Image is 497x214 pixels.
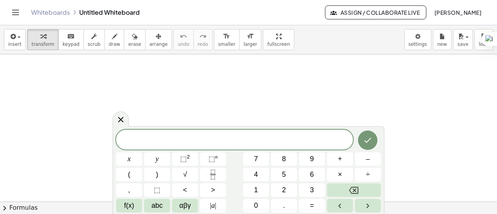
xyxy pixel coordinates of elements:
span: save [457,42,468,47]
button: 8 [271,152,297,166]
span: | [215,202,216,209]
button: [PERSON_NAME] [428,5,488,19]
span: f(x) [124,200,134,211]
button: keyboardkeypad [58,29,84,50]
span: 3 [310,185,314,195]
span: 4 [254,169,258,180]
button: Functions [116,199,142,212]
span: transform [31,42,54,47]
button: Less than [172,183,198,197]
span: | [210,202,212,209]
span: 9 [310,154,314,164]
span: redo [198,42,208,47]
button: Backspace [327,183,381,197]
button: 1 [243,183,269,197]
a: Whiteboards [31,9,70,16]
span: keypad [63,42,80,47]
button: Toggle navigation [9,6,22,19]
button: Square root [172,168,198,181]
span: ⬚ [209,155,215,163]
sup: 2 [187,154,190,160]
span: 6 [310,169,314,180]
button: Absolute value [200,199,226,212]
span: × [338,169,342,180]
span: + [338,154,342,164]
button: Greek alphabet [172,199,198,212]
span: 1 [254,185,258,195]
button: 5 [271,168,297,181]
button: draw [104,29,125,50]
span: arrange [149,42,168,47]
button: Done [358,130,377,150]
button: 7 [243,152,269,166]
button: scrub [83,29,105,50]
button: 4 [243,168,269,181]
span: scrub [88,42,101,47]
button: Superscript [200,152,226,166]
span: 0 [254,200,258,211]
span: 7 [254,154,258,164]
button: ( [116,168,142,181]
button: Right arrow [355,199,381,212]
span: fullscreen [267,42,290,47]
span: x [128,154,131,164]
button: erase [124,29,145,50]
button: Left arrow [327,199,353,212]
span: undo [178,42,189,47]
button: Alphabet [144,199,170,212]
button: 3 [299,183,325,197]
span: ( [128,169,130,180]
span: smaller [218,42,235,47]
span: ⬚ [180,155,187,163]
button: Fraction [200,168,226,181]
i: format_size [223,32,230,41]
button: Times [327,168,353,181]
button: Assign / Collaborate Live [325,5,426,19]
i: keyboard [67,32,75,41]
i: undo [180,32,187,41]
span: αβγ [179,200,191,211]
span: . [283,200,285,211]
span: settings [408,42,427,47]
button: settings [404,29,431,50]
button: 9 [299,152,325,166]
i: redo [199,32,207,41]
button: format_sizelarger [239,29,261,50]
span: > [211,185,215,195]
button: ) [144,168,170,181]
button: insert [4,29,26,50]
span: new [437,42,447,47]
button: , [116,183,142,197]
button: undoundo [174,29,194,50]
span: draw [109,42,120,47]
button: Plus [327,152,353,166]
button: Equals [299,199,325,212]
button: x [116,152,142,166]
span: ) [156,169,158,180]
span: 5 [282,169,286,180]
button: transform [27,29,59,50]
span: larger [243,42,257,47]
button: y [144,152,170,166]
span: – [366,154,370,164]
span: , [128,185,130,195]
span: abc [151,200,163,211]
span: Assign / Collaborate Live [332,9,420,16]
button: 2 [271,183,297,197]
button: save [453,29,473,50]
button: new [433,29,452,50]
span: load [479,42,489,47]
button: format_sizesmaller [214,29,240,50]
span: < [183,185,187,195]
span: 2 [282,185,286,195]
span: √ [183,169,187,180]
button: Placeholder [144,183,170,197]
sup: n [215,154,218,160]
button: Divide [355,168,381,181]
button: load [474,29,493,50]
button: 6 [299,168,325,181]
span: a [210,200,216,211]
span: ⬚ [154,185,160,195]
span: erase [128,42,141,47]
span: [PERSON_NAME] [434,9,481,16]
